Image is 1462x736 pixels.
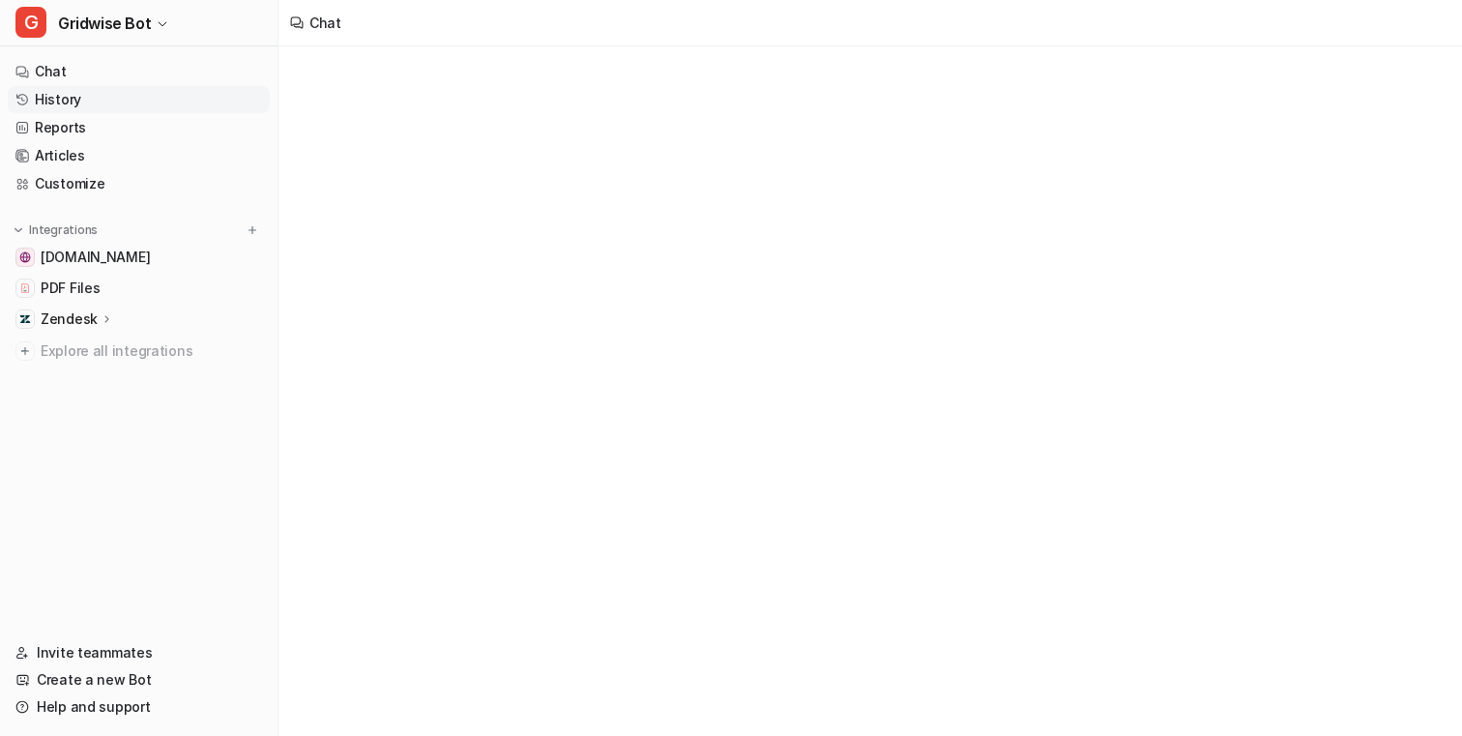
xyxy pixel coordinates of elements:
img: gridwise.io [19,251,31,263]
p: Integrations [29,222,98,238]
a: Reports [8,114,270,141]
a: Articles [8,142,270,169]
img: explore all integrations [15,341,35,361]
img: expand menu [12,223,25,237]
a: History [8,86,270,113]
p: Zendesk [41,309,98,329]
a: Help and support [8,693,270,721]
a: Chat [8,58,270,85]
a: PDF FilesPDF Files [8,275,270,302]
span: [DOMAIN_NAME] [41,248,150,267]
a: gridwise.io[DOMAIN_NAME] [8,244,270,271]
div: Chat [309,13,341,33]
a: Invite teammates [8,639,270,666]
span: Explore all integrations [41,336,262,367]
img: PDF Files [19,282,31,294]
span: G [15,7,46,38]
a: Explore all integrations [8,338,270,365]
span: PDF Files [41,279,100,298]
a: Create a new Bot [8,666,270,693]
button: Integrations [8,221,103,240]
a: Customize [8,170,270,197]
img: Zendesk [19,313,31,325]
img: menu_add.svg [246,223,259,237]
span: Gridwise Bot [58,10,151,37]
